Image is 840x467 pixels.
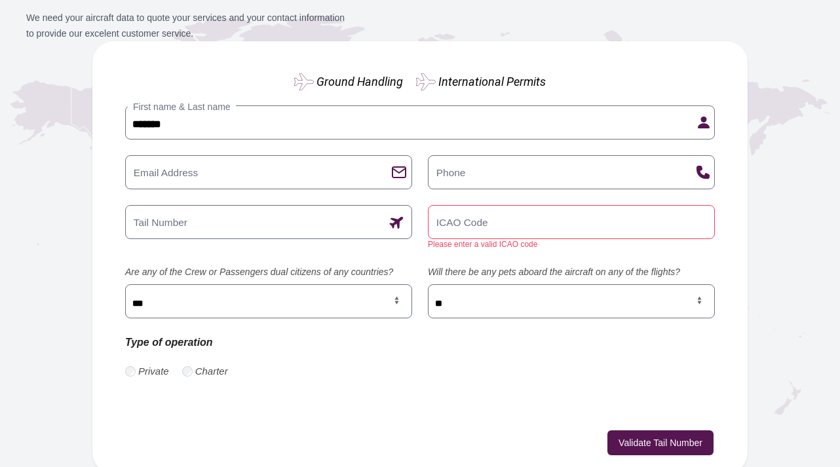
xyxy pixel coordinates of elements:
label: Email Address [128,165,204,179]
label: Private [138,364,169,379]
p: Type of operation [125,334,412,351]
label: Charter [195,364,228,379]
label: ICAO Code [430,215,493,229]
label: Ground Handling [316,73,403,90]
label: Will there be any pets aboard the aircraft on any of the flights? [428,265,715,279]
label: International Permits [438,73,546,90]
button: Validate Tail Number [607,430,714,455]
label: Tail Number [128,215,193,229]
label: Are any of the Crew or Passengers dual citizens of any countries? [125,265,412,279]
label: Phone [430,165,471,179]
div: Please enter a valid ICAO code [428,239,715,250]
label: First name & Last name [128,100,236,113]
